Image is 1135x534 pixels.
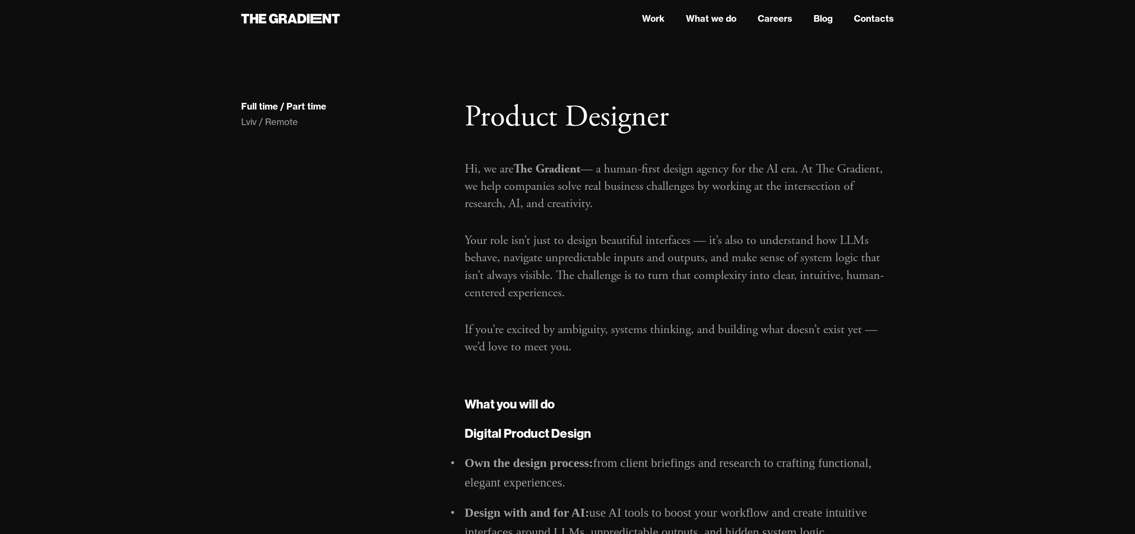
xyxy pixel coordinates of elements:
strong: Design with and for AI: [465,506,589,519]
div: Lviv / Remote [241,116,447,128]
h1: Product Designer [465,99,894,136]
a: Contacts [854,12,894,25]
strong: What you will do [465,396,555,412]
p: If you’re excited by ambiguity, systems thinking, and building what doesn’t exist yet — we’d love... [465,321,894,356]
a: Blog [814,12,833,25]
p: Your role isn’t just to design beautiful interfaces — it’s also to understand how LLMs behave, na... [465,232,894,302]
strong: Own the design process: [465,456,593,470]
a: Careers [758,12,792,25]
a: What we do [686,12,736,25]
div: Full time / Part time [241,101,326,112]
li: from client briefings and research to crafting functional, elegant experiences. [465,453,894,492]
a: Work [642,12,665,25]
strong: Digital Product Design [465,425,591,441]
p: Hi, we are — a human-first design agency for the AI era. At The Gradient, we help companies solve... [465,161,894,213]
strong: The Gradient [513,161,580,177]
